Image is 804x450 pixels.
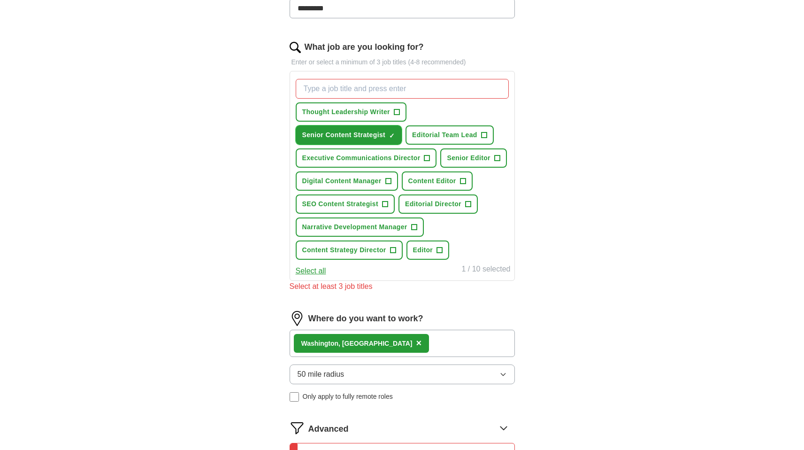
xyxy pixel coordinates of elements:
[290,57,515,67] p: Enter or select a minimum of 3 job titles (4-8 recommended)
[302,130,386,140] span: Senior Content Strategist
[301,340,329,347] strong: Washing
[412,130,477,140] span: Editorial Team Lead
[461,264,510,277] div: 1 / 10 selected
[296,125,402,145] button: Senior Content Strategist✓
[413,245,433,255] span: Editor
[447,153,490,163] span: Senior Editor
[305,41,424,54] label: What job are you looking for?
[398,194,478,214] button: Editorial Director
[298,369,345,380] span: 50 mile radius
[406,125,494,145] button: Editorial Team Lead
[389,132,395,140] span: ✓
[308,312,423,325] label: Where do you want to work?
[296,265,326,277] button: Select all
[302,107,390,117] span: Thought Leadership Writer
[302,222,407,232] span: Narrative Development Manager
[302,153,421,163] span: Executive Communications Director
[296,102,406,122] button: Thought Leadership Writer
[290,311,305,326] img: location.png
[408,176,456,186] span: Content Editor
[303,392,393,402] span: Only apply to fully remote roles
[296,148,437,168] button: Executive Communications Director
[302,199,379,209] span: SEO Content Strategist
[406,241,450,260] button: Editor
[290,281,515,292] div: Select at least 3 job titles
[296,171,398,191] button: Digital Content Manager
[296,194,395,214] button: SEO Content Strategist
[290,420,305,435] img: filter
[302,245,386,255] span: Content Strategy Director
[402,171,473,191] button: Content Editor
[416,336,421,350] button: ×
[302,176,382,186] span: Digital Content Manager
[290,365,515,384] button: 50 mile radius
[416,338,421,348] span: ×
[290,392,299,402] input: Only apply to fully remote roles
[296,79,509,99] input: Type a job title and press enter
[301,339,413,349] div: ton, [GEOGRAPHIC_DATA]
[440,148,506,168] button: Senior Editor
[290,42,301,53] img: search.png
[296,241,403,260] button: Content Strategy Director
[405,199,461,209] span: Editorial Director
[296,217,424,237] button: Narrative Development Manager
[308,423,349,435] span: Advanced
